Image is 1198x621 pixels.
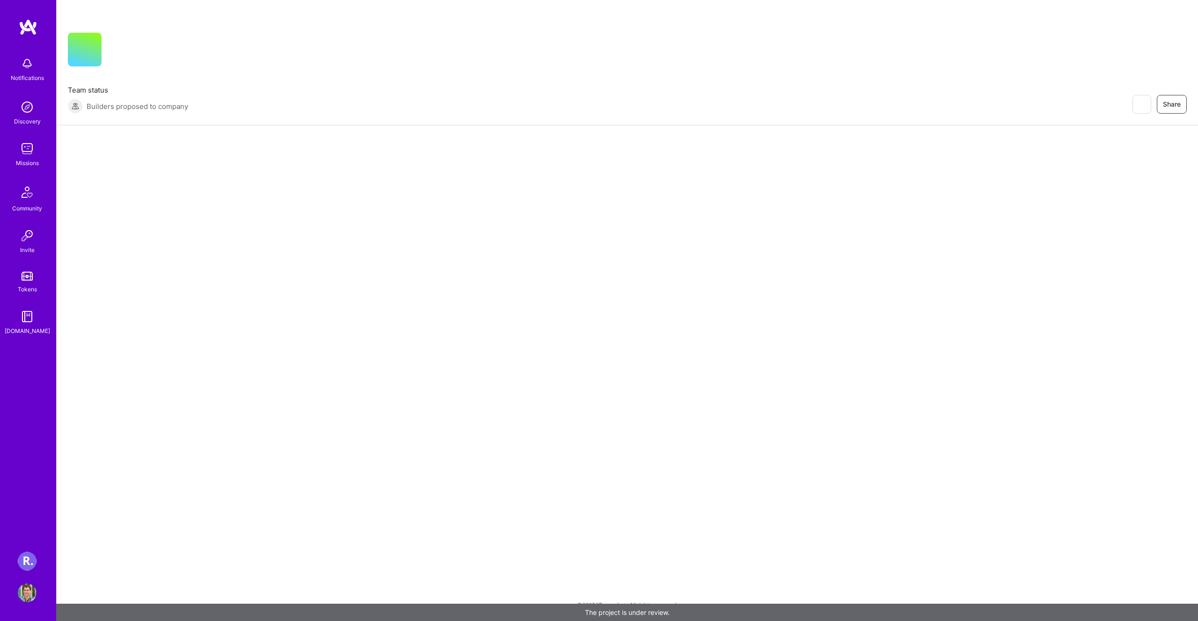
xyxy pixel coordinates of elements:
img: Invite [18,226,37,245]
i: icon CompanyGray [113,48,120,55]
img: logo [19,19,37,36]
button: Share [1157,95,1187,114]
div: Missions [16,158,39,168]
img: guide book [18,307,37,326]
div: [DOMAIN_NAME] [5,326,50,336]
span: Team status [68,85,188,95]
div: Community [12,203,42,213]
img: Roger Healthcare: Team for Clinical Intake Platform [18,552,37,570]
div: The project is under review. [56,604,1198,621]
img: bell [18,54,37,73]
img: teamwork [18,139,37,158]
a: User Avatar [15,584,39,602]
i: icon EyeClosed [1138,101,1145,108]
img: Community [16,181,38,203]
a: Roger Healthcare: Team for Clinical Intake Platform [15,552,39,570]
div: Notifications [11,73,44,83]
div: Discovery [14,116,41,126]
span: Builders proposed to company [87,101,188,111]
img: User Avatar [18,584,37,602]
img: discovery [18,98,37,116]
div: Invite [20,245,35,255]
img: tokens [22,272,33,281]
img: Builders proposed to company [68,99,83,114]
div: Tokens [18,284,37,294]
span: Share [1163,100,1181,109]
